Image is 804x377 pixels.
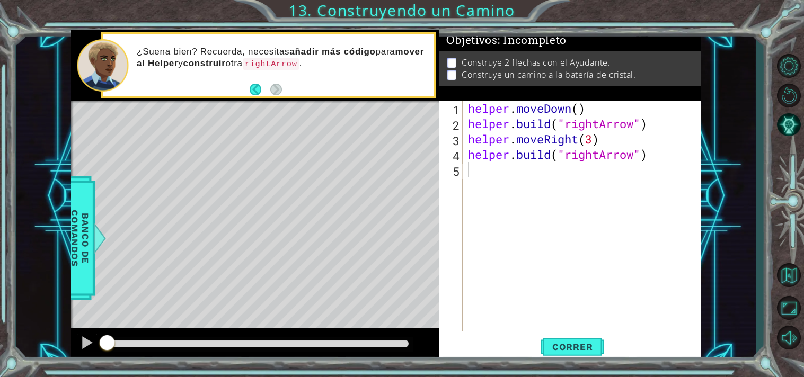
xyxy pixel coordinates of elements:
[773,295,804,321] button: Maximizar Navegador
[773,82,804,109] button: Reiniciar nivel
[250,84,270,95] button: Back
[541,334,604,360] button: Shift+Enter: Ejecutar código actual.
[66,183,94,293] span: Banco de comandos
[137,47,424,68] strong: mover al Helper
[773,260,804,291] button: Volver al Mapa
[542,342,604,352] span: Correr
[498,34,567,47] span: : Incompleto
[462,69,635,80] p: Construye un camino a la batería de cristal.
[137,46,426,70] p: ¿Suena bien? Recuerda, necesitas para y otra .
[446,34,567,47] span: Objetivos
[289,47,375,57] strong: añadir más código
[183,58,225,68] strong: construir
[773,112,804,138] button: Pista AI
[441,148,463,164] div: 4
[243,58,299,70] code: rightArrow
[441,164,463,179] div: 5
[270,84,282,95] button: Next
[441,102,463,118] div: 1
[462,57,610,68] p: Construye 2 flechas con el Ayudante.
[441,133,463,148] div: 3
[441,118,463,133] div: 2
[773,52,804,79] button: Opciones del Nivel
[773,258,804,293] a: Volver al Mapa
[76,333,98,355] button: Ctrl + P: Pause
[773,325,804,351] button: Silencio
